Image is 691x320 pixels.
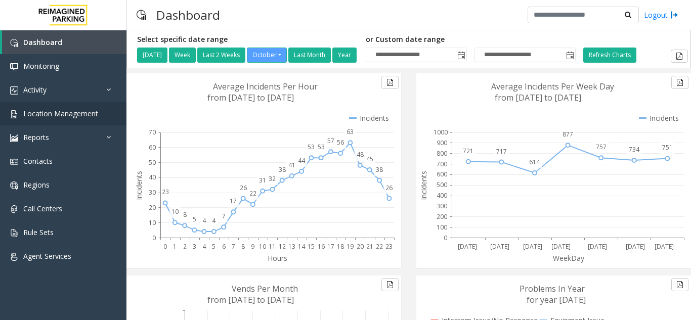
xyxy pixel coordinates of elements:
text: 8 [183,210,187,219]
span: Toggle popup [455,48,466,62]
img: 'icon' [10,86,18,95]
button: Export to pdf [671,76,688,89]
text: 800 [437,149,447,158]
text: 7 [222,212,226,220]
img: 'icon' [10,229,18,237]
img: 'icon' [10,158,18,166]
text: 700 [437,160,447,168]
text: 45 [366,155,373,163]
text: 300 [437,202,447,210]
img: 'icon' [10,110,18,118]
text: 38 [376,165,383,174]
text: 614 [529,158,540,166]
button: Week [169,48,196,63]
text: 4 [212,216,216,225]
text: 6 [222,242,226,251]
text: 9 [251,242,254,251]
text: 10 [259,242,266,251]
text: 757 [596,143,607,151]
text: from [DATE] to [DATE] [495,92,581,103]
span: Reports [23,132,49,142]
button: Last 2 Weeks [197,48,245,63]
button: October [247,48,287,63]
text: 100 [437,223,447,232]
span: Activity [23,85,47,95]
button: Export to pdf [381,278,399,291]
text: 53 [308,143,315,151]
text: Problems In Year [520,283,585,294]
span: Rule Sets [23,227,54,237]
span: Contacts [23,156,53,166]
text: 60 [149,143,156,152]
img: logout [670,10,678,20]
text: for year [DATE] [527,294,586,305]
text: 44 [298,156,306,165]
text: Incidents [419,171,428,200]
h5: or Custom date range [366,35,576,44]
text: 48 [357,150,364,159]
text: from [DATE] to [DATE] [207,92,294,103]
img: 'icon' [10,205,18,213]
button: Export to pdf [671,50,688,63]
text: 10 [149,218,156,227]
button: Last Month [288,48,331,63]
text: 4 [202,216,206,225]
button: Year [332,48,357,63]
text: 21 [366,242,373,251]
text: 53 [318,143,325,151]
text: 26 [240,184,247,192]
text: 40 [149,173,156,181]
img: pageIcon [137,3,146,27]
span: Dashboard [23,37,62,47]
text: [DATE] [588,242,607,251]
text: 10 [171,207,179,216]
text: 16 [318,242,325,251]
text: Hours [268,253,287,263]
text: 26 [385,184,393,192]
span: Toggle popup [564,48,575,62]
text: 500 [437,180,447,189]
text: [DATE] [458,242,477,251]
span: Regions [23,180,50,190]
text: 3 [193,242,196,251]
span: Location Management [23,109,98,118]
text: 14 [298,242,306,251]
span: Monitoring [23,61,59,71]
text: 30 [149,188,156,197]
text: 5 [212,242,215,251]
text: 15 [308,242,315,251]
text: 38 [279,165,286,174]
text: 22 [376,242,383,251]
text: 18 [337,242,344,251]
text: 1 [173,242,177,251]
text: WeekDay [553,253,585,263]
text: 17 [230,197,237,205]
text: 20 [357,242,364,251]
text: 12 [279,242,286,251]
text: 56 [337,138,344,147]
text: Vends Per Month [232,283,298,294]
text: 2 [183,242,187,251]
text: 11 [269,242,276,251]
text: [DATE] [655,242,674,251]
button: [DATE] [137,48,167,63]
text: 22 [249,189,256,198]
img: 'icon' [10,39,18,47]
text: 5 [193,215,196,223]
text: [DATE] [551,242,571,251]
text: 32 [269,174,276,183]
text: Average Incidents Per Hour [213,81,318,92]
text: 200 [437,212,447,221]
text: from [DATE] to [DATE] [207,294,294,305]
span: Call Centers [23,204,62,213]
text: 57 [327,136,334,145]
button: Refresh Charts [583,48,636,63]
text: 751 [662,143,673,152]
text: 734 [629,145,640,154]
span: Agent Services [23,251,71,261]
img: 'icon' [10,134,18,142]
text: 50 [149,158,156,167]
text: 721 [463,147,473,155]
text: Average Incidents Per Week Day [491,81,614,92]
img: 'icon' [10,253,18,261]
